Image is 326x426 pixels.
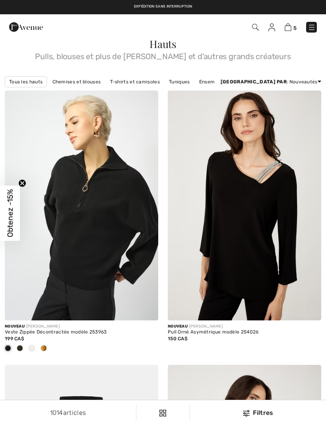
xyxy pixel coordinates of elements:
div: Avocado [14,342,26,355]
img: Menu [308,23,316,31]
span: Hauts [149,37,177,51]
span: Obtenez -15% [6,189,15,237]
img: Mes infos [268,23,275,31]
div: [PERSON_NAME] [168,324,321,330]
button: Close teaser [18,179,26,187]
span: Pulls, blouses et plus de [PERSON_NAME] et d'autres grands créateurs [5,49,321,60]
a: Tuniques [165,77,194,87]
span: 1014 [50,409,63,416]
img: Veste Zippée Décontractée modèle 253963. Noir [5,91,158,320]
a: Ensembles [195,77,229,87]
div: : Nouveautés [221,78,321,85]
div: Medallion [38,342,50,355]
a: Tous les hauts [5,76,47,87]
span: 150 CA$ [168,336,188,341]
a: 5 [285,22,297,32]
div: Black [2,342,14,355]
div: Winter White [26,342,38,355]
img: Filtres [243,410,250,416]
img: Pull Orné Asymétrique modèle 254026. Noir [168,91,321,320]
img: Panier d'achat [285,23,291,31]
a: 1ère Avenue [9,23,43,30]
strong: [GEOGRAPHIC_DATA] par [221,79,287,85]
span: Nouveau [5,324,25,329]
span: 5 [293,25,297,31]
span: Nouveau [168,324,188,329]
div: [PERSON_NAME] [5,324,158,330]
div: Filtres [195,408,321,418]
a: T-shirts et camisoles [106,77,164,87]
div: Veste Zippée Décontractée modèle 253963 [5,330,158,335]
img: 1ère Avenue [9,19,43,35]
div: Pull Orné Asymétrique modèle 254026 [168,330,321,335]
span: 199 CA$ [5,336,24,341]
img: Filtres [159,410,166,416]
img: Recherche [252,24,259,31]
a: Chemises et blouses [49,77,105,87]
